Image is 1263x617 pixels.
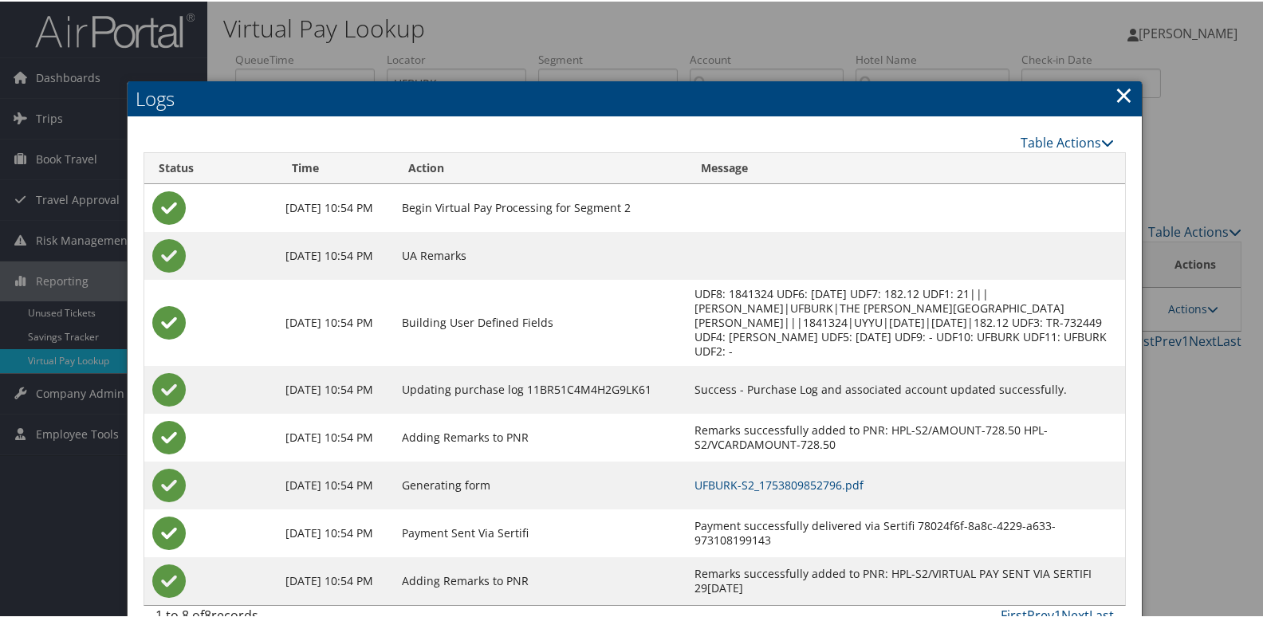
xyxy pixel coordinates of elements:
td: Success - Purchase Log and associated account updated successfully. [687,364,1125,412]
a: Close [1115,77,1133,109]
td: Begin Virtual Pay Processing for Segment 2 [394,183,687,230]
td: Generating form [394,460,687,508]
td: [DATE] 10:54 PM [277,183,394,230]
td: [DATE] 10:54 PM [277,364,394,412]
td: Updating purchase log 11BR51C4M4H2G9LK61 [394,364,687,412]
h2: Logs [128,80,1142,115]
td: Adding Remarks to PNR [394,412,687,460]
td: [DATE] 10:54 PM [277,412,394,460]
td: [DATE] 10:54 PM [277,508,394,556]
td: [DATE] 10:54 PM [277,460,394,508]
td: Remarks successfully added to PNR: HPL-S2/AMOUNT-728.50 HPL-S2/VCARDAMOUNT-728.50 [687,412,1125,460]
td: Remarks successfully added to PNR: HPL-S2/VIRTUAL PAY SENT VIA SERTIFI 29[DATE] [687,556,1125,603]
th: Action: activate to sort column ascending [394,151,687,183]
td: [DATE] 10:54 PM [277,556,394,603]
a: UFBURK-S2_1753809852796.pdf [694,476,864,491]
td: Building User Defined Fields [394,278,687,364]
th: Time: activate to sort column ascending [277,151,394,183]
td: UA Remarks [394,230,687,278]
td: [DATE] 10:54 PM [277,230,394,278]
a: Table Actions [1021,132,1114,150]
td: UDF8: 1841324 UDF6: [DATE] UDF7: 182.12 UDF1: 21|||[PERSON_NAME]|UFBURK|THE [PERSON_NAME][GEOGRAP... [687,278,1125,364]
td: Adding Remarks to PNR [394,556,687,603]
th: Status: activate to sort column ascending [144,151,277,183]
td: [DATE] 10:54 PM [277,278,394,364]
td: Payment Sent Via Sertifi [394,508,687,556]
td: Payment successfully delivered via Sertifi 78024f6f-8a8c-4229-a633-973108199143 [687,508,1125,556]
th: Message: activate to sort column ascending [687,151,1125,183]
